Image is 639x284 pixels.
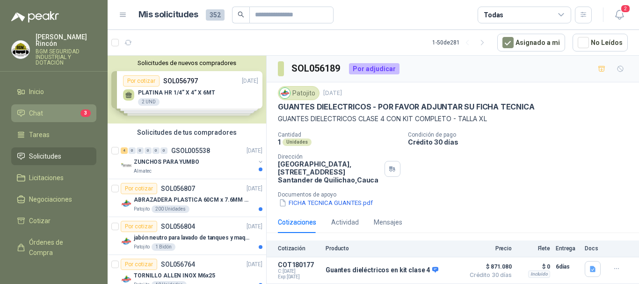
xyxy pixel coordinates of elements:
[29,130,50,140] span: Tareas
[278,217,316,227] div: Cotizaciones
[326,266,438,275] p: Guantes dieléctricos en kit clase 4
[29,87,44,97] span: Inicio
[206,9,225,21] span: 352
[517,245,550,252] p: Flete
[11,190,96,208] a: Negociaciones
[278,86,319,100] div: Patojito
[278,274,320,280] span: Exp: [DATE]
[134,167,152,175] p: Almatec
[80,109,91,117] span: 3
[497,34,565,51] button: Asignado a mi
[278,138,281,146] p: 1
[611,7,628,23] button: 2
[108,217,266,255] a: Por cotizarSOL056804[DATE] Company Logojabón neutro para lavado de tanques y maquinas.Patojito1 B...
[408,138,635,146] p: Crédito 30 días
[11,83,96,101] a: Inicio
[29,108,43,118] span: Chat
[11,233,96,262] a: Órdenes de Compra
[278,131,400,138] p: Cantidad
[278,261,320,269] p: COT180177
[171,147,210,154] p: GSOL005538
[121,221,157,232] div: Por cotizar
[278,160,381,184] p: [GEOGRAPHIC_DATA], [STREET_ADDRESS] Santander de Quilichao , Cauca
[620,4,631,13] span: 2
[283,138,312,146] div: Unidades
[152,243,175,251] div: 1 Bidón
[134,158,199,167] p: ZUNCHOS PARA YUMBO
[323,89,342,98] p: [DATE]
[121,145,264,175] a: 4 0 0 0 0 0 GSOL005538[DATE] Company LogoZUNCHOS PARA YUMBOAlmatec
[556,261,579,272] p: 6 días
[517,261,550,272] p: $ 0
[134,196,250,204] p: ABRAZADERA PLASTICA 60CM x 7.6MM ANCHA
[121,147,128,154] div: 4
[29,216,51,226] span: Cotizar
[138,8,198,22] h1: Mis solicitudes
[121,160,132,171] img: Company Logo
[11,169,96,187] a: Licitaciones
[111,59,262,66] button: Solicitudes de nuevos compradores
[134,271,215,280] p: TORNILLO ALLEN INOX M6x25
[11,104,96,122] a: Chat3
[152,205,189,213] div: 200 Unidades
[161,223,195,230] p: SOL056804
[11,126,96,144] a: Tareas
[161,261,195,268] p: SOL056764
[331,217,359,227] div: Actividad
[29,173,64,183] span: Licitaciones
[573,34,628,51] button: No Leídos
[278,245,320,252] p: Cotización
[108,179,266,217] a: Por cotizarSOL056807[DATE] Company LogoABRAZADERA PLASTICA 60CM x 7.6MM ANCHAPatojito200 Unidades
[134,205,150,213] p: Patojito
[160,147,167,154] div: 0
[278,191,635,198] p: Documentos de apoyo
[108,56,266,124] div: Solicitudes de nuevos compradoresPor cotizarSOL056797[DATE] PLATINA HR 1/4” X 4” X 6MT2 UNDPor co...
[11,212,96,230] a: Cotizar
[29,151,61,161] span: Solicitudes
[465,245,512,252] p: Precio
[145,147,152,154] div: 0
[280,88,290,98] img: Company Logo
[134,233,250,242] p: jabón neutro para lavado de tanques y maquinas.
[11,11,59,22] img: Logo peakr
[556,245,579,252] p: Entrega
[247,260,262,269] p: [DATE]
[152,147,160,154] div: 0
[238,11,244,18] span: search
[349,63,399,74] div: Por adjudicar
[129,147,136,154] div: 0
[29,237,87,258] span: Órdenes de Compra
[121,198,132,209] img: Company Logo
[408,131,635,138] p: Condición de pago
[247,184,262,193] p: [DATE]
[278,198,374,208] button: FICHA TECNICA GUANTES.pdf
[528,270,550,278] div: Incluido
[278,269,320,274] span: C: [DATE]
[291,61,341,76] h3: SOL056189
[11,147,96,165] a: Solicitudes
[374,217,402,227] div: Mensajes
[121,236,132,247] img: Company Logo
[161,185,195,192] p: SOL056807
[484,10,503,20] div: Todas
[247,222,262,231] p: [DATE]
[278,102,535,112] p: GUANTES DIELECTRICOS - POR FAVOR ADJUNTAR SU FICHA TECNICA
[465,261,512,272] span: $ 871.080
[36,34,96,47] p: [PERSON_NAME] Rincón
[585,245,603,252] p: Docs
[29,194,72,204] span: Negociaciones
[247,146,262,155] p: [DATE]
[121,183,157,194] div: Por cotizar
[12,41,29,58] img: Company Logo
[278,153,381,160] p: Dirección
[326,245,459,252] p: Producto
[36,49,96,66] p: BGM SEGURIDAD INDUSTRIAL Y DOTACIÓN
[432,35,490,50] div: 1 - 50 de 281
[278,114,628,124] p: GUANTES DIELECTRICOS CLASE 4 CON KIT COMPLETO - TALLA XL
[137,147,144,154] div: 0
[465,272,512,278] span: Crédito 30 días
[134,243,150,251] p: Patojito
[108,124,266,141] div: Solicitudes de tus compradores
[121,259,157,270] div: Por cotizar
